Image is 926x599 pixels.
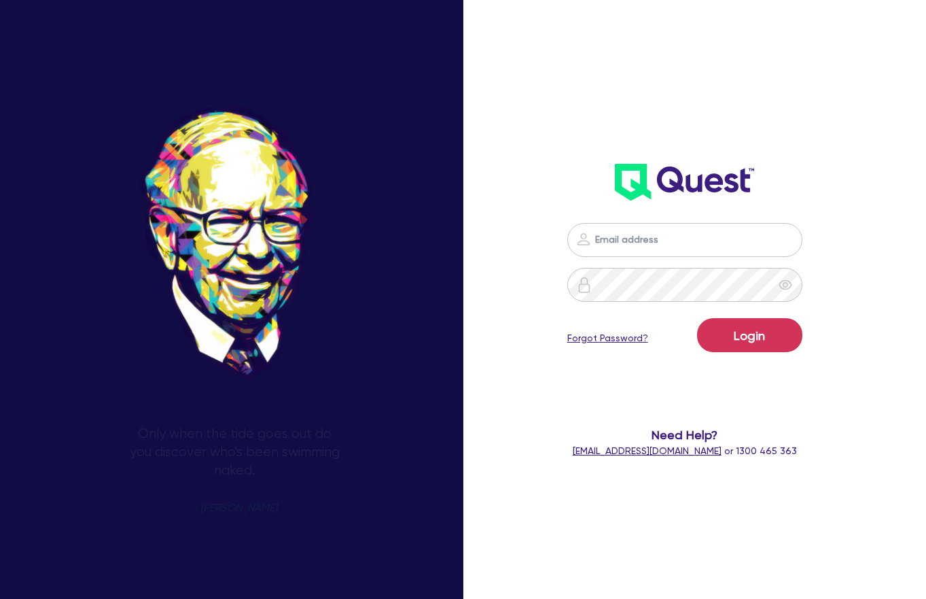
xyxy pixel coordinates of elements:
[697,318,802,352] button: Login
[779,278,792,292] span: eye
[575,231,592,247] img: icon-password
[567,223,802,257] input: Email address
[573,445,722,456] a: [EMAIL_ADDRESS][DOMAIN_NAME]
[576,277,592,293] img: icon-password
[567,426,802,444] span: Need Help?
[567,331,648,345] a: Forgot Password?
[192,503,277,513] span: - [PERSON_NAME]
[573,445,797,456] span: or 1300 465 363
[615,164,754,201] img: wH2k97JdezQIQAAAABJRU5ErkJggg==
